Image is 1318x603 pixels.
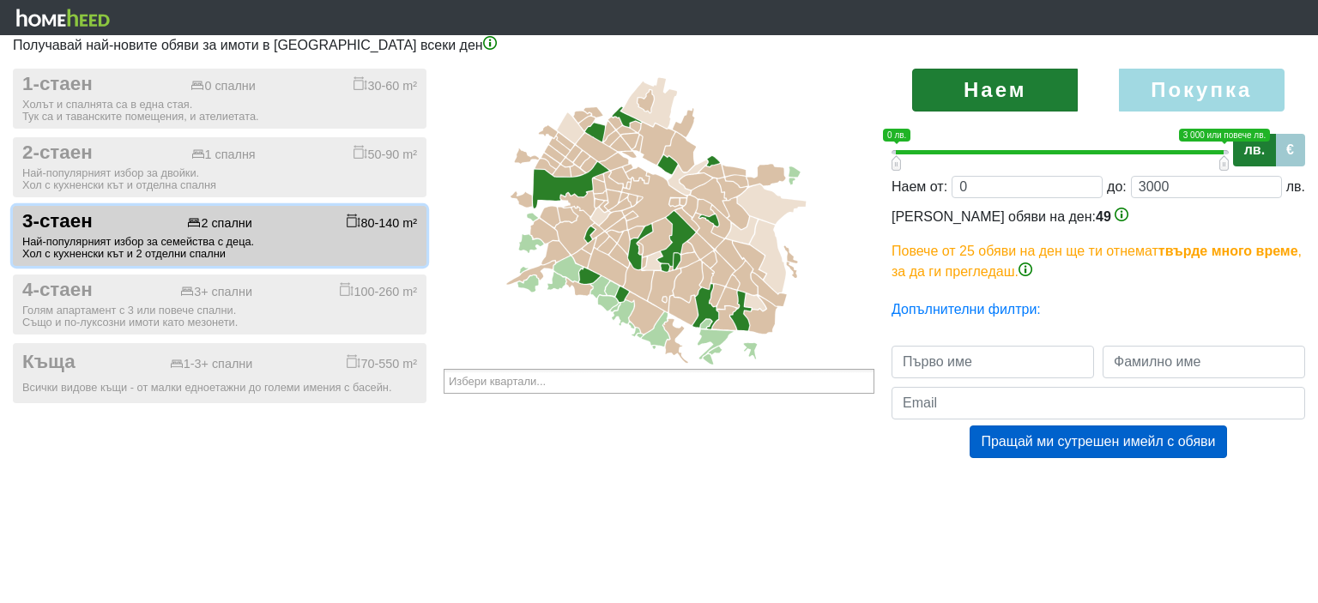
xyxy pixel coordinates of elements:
[13,206,426,266] button: 3-стаен 2 спални 80-140 m² Най-популярният избор за семейства с деца.Хол с кухненски кът и 2 отде...
[1286,177,1305,197] div: лв.
[1019,262,1032,276] img: info-3.png
[13,274,426,335] button: 4-стаен 3+ спални 100-260 m² Голям апартамент с 3 или повече спални.Също и по-луксозни имоти като...
[13,35,1305,56] p: Получавай най-новите обяви за имоти в [GEOGRAPHIC_DATA] всеки ден
[1107,177,1127,197] div: до:
[892,177,947,197] div: Наем от:
[170,357,253,371] div: 1-3+ спални
[883,129,910,142] span: 0 лв.
[22,382,417,394] div: Всички видове къщи - от малки едноетажни до големи имения с басейн.
[970,425,1226,458] button: Пращай ми сутрешен имейл с обяви
[1233,134,1276,166] label: лв.
[13,137,426,197] button: 2-стаен 1 спалня 50-90 m² Най-популярният избор за двойки.Хол с кухненски кът и отделна спалня
[22,210,93,233] span: 3-стаен
[190,79,255,93] div: 0 спални
[483,36,497,50] img: info-3.png
[1096,209,1111,224] span: 49
[354,76,417,93] div: 30-60 m²
[347,354,417,371] div: 70-550 m²
[13,69,426,129] button: 1-стаен 0 спални 30-60 m² Холът и спалнята са в една стая.Тук са и таванските помещения, и ателие...
[892,346,1094,378] input: Първо име
[340,282,417,299] div: 100-260 m²
[892,207,1305,282] div: [PERSON_NAME] обяви на ден:
[22,305,417,329] div: Голям апартамент с 3 или повече спални. Също и по-луксозни имоти като мезонети.
[187,216,251,231] div: 2 спални
[1179,129,1270,142] span: 3 000 или повече лв.
[892,302,1041,317] a: Допълнителни филтри:
[13,343,426,403] button: Къща 1-3+ спални 70-550 m² Всички видове къщи - от малки едноетажни до големи имения с басейн.
[22,167,417,191] div: Най-популярният избор за двойки. Хол с кухненски кът и отделна спалня
[22,351,76,374] span: Къща
[912,69,1078,112] label: Наем
[892,241,1305,282] p: Повече от 25 обяви на ден ще ти отнемат , за да ги прегледаш.
[1275,134,1305,166] label: €
[22,279,93,302] span: 4-стаен
[191,148,256,162] div: 1 спалня
[22,99,417,123] div: Холът и спалнята са в една стая. Тук са и таванските помещения, и ателиетата.
[1115,208,1128,221] img: info-3.png
[1103,346,1305,378] input: Фамилно име
[1119,69,1285,112] label: Покупка
[22,142,93,165] span: 2-стаен
[354,145,417,162] div: 50-90 m²
[22,73,93,96] span: 1-стаен
[180,285,252,299] div: 3+ спални
[1158,244,1298,258] b: твърде много време
[22,236,417,260] div: Най-популярният избор за семейства с деца. Хол с кухненски кът и 2 отделни спални
[347,214,417,231] div: 80-140 m²
[892,387,1305,419] input: Email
